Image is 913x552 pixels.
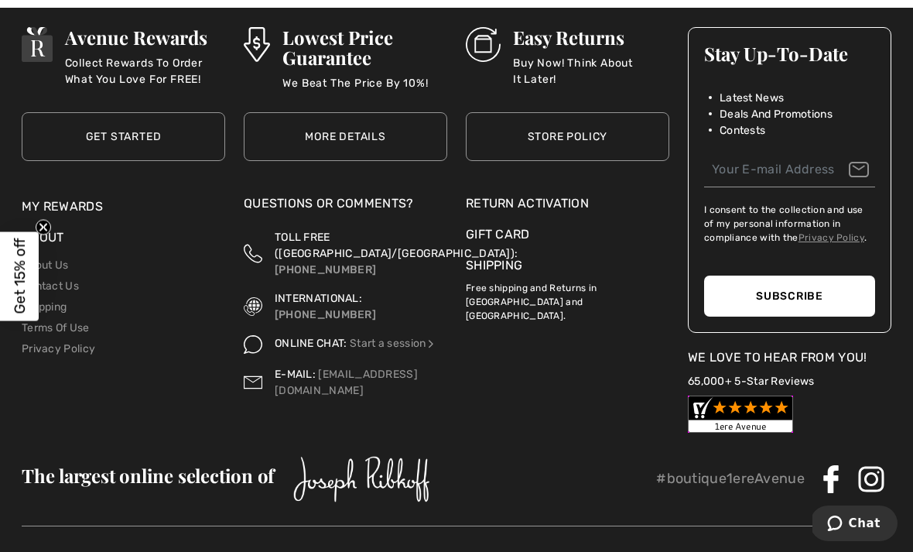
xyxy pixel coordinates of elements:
h3: Stay Up-To-Date [704,43,875,63]
a: Store Policy [466,112,669,161]
a: 65,000+ 5-Star Reviews [688,375,815,388]
a: Shipping [466,258,522,273]
a: Contact Us [22,279,79,293]
p: #boutique1ereAvenue [656,468,805,489]
h3: Lowest Price Guarantee [282,27,447,67]
a: [PHONE_NUMBER] [275,263,376,276]
a: My Rewards [22,199,103,214]
span: Contests [720,122,765,139]
a: About Us [22,259,68,272]
p: Collect Rewards To Order What You Love For FREE! [65,55,225,86]
a: Start a session [350,337,437,350]
img: Online Chat [426,338,436,349]
h3: Avenue Rewards [65,27,225,47]
a: [PHONE_NUMBER] [275,308,376,321]
a: [EMAIL_ADDRESS][DOMAIN_NAME] [275,368,418,397]
a: More Details [244,112,447,161]
h3: Easy Returns [513,27,669,47]
a: Terms Of Use [22,321,90,334]
span: Deals And Promotions [720,106,833,122]
div: Questions or Comments? [244,194,447,221]
iframe: Opens a widget where you can chat to one of our agents [812,506,898,544]
button: Close teaser [36,219,51,235]
button: Subscribe [704,276,875,317]
img: Easy Returns [466,27,501,62]
a: Gift Card [466,225,669,244]
img: International [244,290,262,323]
input: Your E-mail Address [704,153,875,187]
div: About [22,228,225,255]
span: Latest News [720,90,784,106]
img: Contact us [244,366,262,399]
p: We Beat The Price By 10%! [282,75,447,106]
span: TOLL FREE ([GEOGRAPHIC_DATA]/[GEOGRAPHIC_DATA]): [275,231,518,260]
img: Customer Reviews [688,396,793,433]
img: Avenue Rewards [22,27,53,62]
span: ONLINE CHAT: [275,337,347,350]
img: Online Chat [244,335,262,354]
img: Instagram [857,465,885,493]
label: I consent to the collection and use of my personal information in compliance with the . [704,203,875,245]
span: E-MAIL: [275,368,316,381]
a: Shipping [22,300,67,314]
img: Facebook [817,465,845,493]
img: Toll Free (Canada/US) [244,229,262,278]
span: The largest online selection of [22,463,274,488]
span: Get 15% off [11,238,29,314]
div: We Love To Hear From You! [688,348,891,367]
p: Buy Now! Think About It Later! [513,55,669,86]
img: Joseph Ribkoff [293,456,430,502]
span: INTERNATIONAL: [275,292,362,305]
p: Free shipping and Returns in [GEOGRAPHIC_DATA] and [GEOGRAPHIC_DATA]. [466,275,669,323]
a: Privacy Policy [22,342,95,355]
a: Privacy Policy [798,232,864,243]
a: Return Activation [466,194,669,213]
img: Lowest Price Guarantee [244,27,270,62]
a: Get Started [22,112,225,161]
